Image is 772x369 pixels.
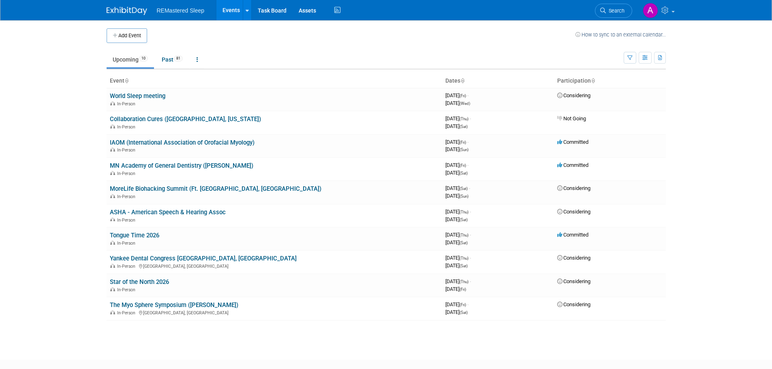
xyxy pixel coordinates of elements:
span: In-Person [117,101,138,107]
img: In-Person Event [110,101,115,105]
span: (Sat) [460,241,468,245]
span: [DATE] [445,286,466,292]
span: [DATE] [445,162,468,168]
a: ASHA - American Speech & Hearing Assoc [110,209,226,216]
span: - [467,92,468,98]
a: How to sync to an external calendar... [575,32,666,38]
span: (Thu) [460,233,468,237]
span: Considering [557,185,590,191]
a: MN Academy of General Dentistry ([PERSON_NAME]) [110,162,253,169]
span: Considering [557,255,590,261]
span: 10 [139,55,148,62]
a: IAOM (International Association of Orofacial Myology) [110,139,254,146]
a: Yankee Dental Congress [GEOGRAPHIC_DATA], [GEOGRAPHIC_DATA] [110,255,297,262]
span: [DATE] [445,301,468,307]
img: In-Person Event [110,171,115,175]
span: Search [606,8,624,14]
span: (Sat) [460,186,468,191]
span: - [469,185,470,191]
span: [DATE] [445,216,468,222]
span: (Sat) [460,124,468,129]
span: (Fri) [460,287,466,292]
span: [DATE] [445,100,470,106]
img: In-Person Event [110,147,115,151]
span: (Sat) [460,171,468,175]
span: [DATE] [445,209,471,215]
span: Considering [557,278,590,284]
span: Committed [557,139,588,145]
span: [DATE] [445,262,468,269]
a: World Sleep meeting [110,92,165,100]
span: [DATE] [445,146,468,152]
span: (Sat) [460,264,468,268]
img: Amber Nelson [643,3,658,18]
a: The Myo Sphere Symposium ([PERSON_NAME]) [110,301,238,309]
span: In-Person [117,287,138,292]
span: Considering [557,92,590,98]
img: In-Person Event [110,287,115,291]
span: - [470,232,471,238]
a: Collaboration Cures ([GEOGRAPHIC_DATA], [US_STATE]) [110,115,261,123]
span: In-Person [117,171,138,176]
a: MoreLife Biohacking Summit (Ft. [GEOGRAPHIC_DATA], [GEOGRAPHIC_DATA]) [110,185,321,192]
span: Committed [557,232,588,238]
span: [DATE] [445,92,468,98]
span: In-Person [117,264,138,269]
div: [GEOGRAPHIC_DATA], [GEOGRAPHIC_DATA] [110,262,439,269]
span: In-Person [117,310,138,316]
span: [DATE] [445,139,468,145]
span: In-Person [117,147,138,153]
span: [DATE] [445,309,468,315]
span: (Fri) [460,94,466,98]
span: [DATE] [445,193,468,199]
span: Considering [557,301,590,307]
img: In-Person Event [110,194,115,198]
span: (Thu) [460,279,468,284]
span: In-Person [117,218,138,223]
span: [DATE] [445,185,470,191]
img: ExhibitDay [107,7,147,15]
span: (Wed) [460,101,470,106]
span: [DATE] [445,123,468,129]
span: (Fri) [460,303,466,307]
span: [DATE] [445,115,471,122]
span: - [467,139,468,145]
a: Sort by Participation Type [591,77,595,84]
span: [DATE] [445,232,471,238]
span: (Fri) [460,163,466,168]
span: (Thu) [460,210,468,214]
a: Upcoming10 [107,52,154,67]
span: (Sat) [460,310,468,315]
span: (Sun) [460,194,468,198]
img: In-Person Event [110,124,115,128]
span: (Sun) [460,147,468,152]
th: Event [107,74,442,88]
span: In-Person [117,241,138,246]
img: In-Person Event [110,218,115,222]
img: In-Person Event [110,310,115,314]
span: In-Person [117,194,138,199]
span: [DATE] [445,170,468,176]
a: Tongue Time 2026 [110,232,159,239]
a: Sort by Event Name [124,77,128,84]
th: Participation [554,74,666,88]
img: In-Person Event [110,241,115,245]
a: Past81 [156,52,189,67]
span: (Sat) [460,218,468,222]
span: Committed [557,162,588,168]
span: Considering [557,209,590,215]
span: Not Going [557,115,586,122]
a: Sort by Start Date [460,77,464,84]
span: [DATE] [445,278,471,284]
span: 81 [174,55,183,62]
span: In-Person [117,124,138,130]
span: (Thu) [460,117,468,121]
a: Star of the North 2026 [110,278,169,286]
span: - [470,115,471,122]
a: Search [595,4,632,18]
span: [DATE] [445,239,468,245]
button: Add Event [107,28,147,43]
span: (Thu) [460,256,468,260]
div: [GEOGRAPHIC_DATA], [GEOGRAPHIC_DATA] [110,309,439,316]
th: Dates [442,74,554,88]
